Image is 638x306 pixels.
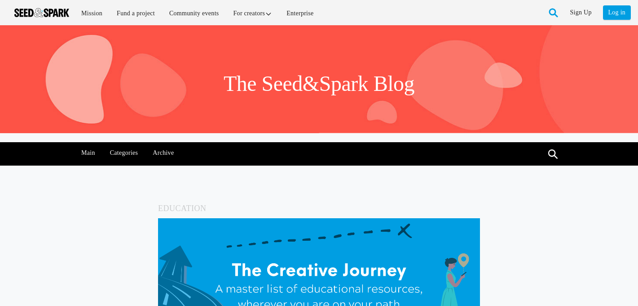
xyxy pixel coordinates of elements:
h5: Education [158,202,480,215]
a: Sign Up [570,5,592,20]
a: For creators [227,4,279,23]
a: Log in [603,5,631,20]
a: Mission [75,4,109,23]
a: Categories [105,142,143,164]
a: Archive [148,142,179,164]
h1: The Seed&Spark Blog [224,70,414,97]
a: Community events [163,4,225,23]
a: Fund a project [110,4,161,23]
a: Main [77,142,100,164]
img: Seed amp; Spark [14,8,69,17]
a: Enterprise [280,4,320,23]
